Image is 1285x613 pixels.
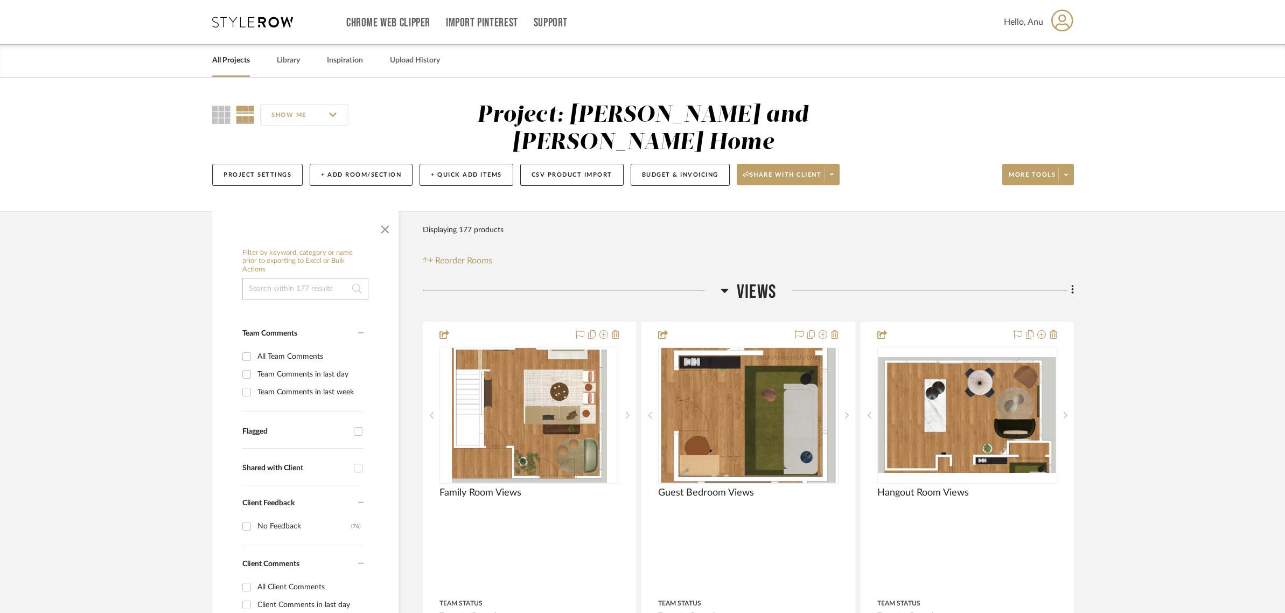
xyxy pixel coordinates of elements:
[477,104,808,154] div: Project: [PERSON_NAME] and [PERSON_NAME] Home
[346,18,430,27] a: Chrome Web Clipper
[420,164,513,186] button: + Quick Add Items
[1009,171,1056,187] span: More tools
[242,464,348,473] div: Shared with Client
[257,366,361,383] div: Team Comments in last day
[446,18,518,27] a: Import Pinterest
[310,164,413,186] button: + Add Room/Section
[277,53,300,68] a: Library
[658,598,701,608] div: Team Status
[435,254,492,267] span: Reorder Rooms
[423,219,504,241] div: Displaying 177 products
[242,249,368,274] h6: Filter by keyword, category or name prior to exporting to Excel or Bulk Actions
[439,487,521,499] span: Family Room Views
[737,281,776,304] span: Views
[877,598,920,608] div: Team Status
[327,53,363,68] a: Inspiration
[878,347,1057,483] div: 0
[242,560,299,568] span: Client Comments
[659,347,837,483] div: 0
[439,598,483,608] div: Team Status
[242,330,297,337] span: Team Comments
[242,499,295,507] span: Client Feedback
[351,518,361,535] div: (76)
[1004,16,1043,29] span: Hello, Anu
[257,579,361,596] div: All Client Comments
[257,384,361,401] div: Team Comments in last week
[257,518,351,535] div: No Feedback
[452,348,607,483] img: Family Room Views
[242,427,348,436] div: Flagged
[743,171,822,187] span: Share with client
[661,348,835,483] img: Guest Bedroom Views
[520,164,624,186] button: CSV Product Import
[423,254,492,267] button: Reorder Rooms
[658,487,754,499] span: Guest Bedroom Views
[257,348,361,365] div: All Team Comments
[631,164,730,186] button: Budget & Invoicing
[877,487,969,499] span: Hangout Room Views
[374,217,396,238] button: Close
[737,164,840,185] button: Share with client
[878,357,1056,473] img: Hangout Room Views
[390,53,440,68] a: Upload History
[212,53,250,68] a: All Projects
[212,164,303,186] button: Project Settings
[1002,164,1074,185] button: More tools
[534,18,568,27] a: Support
[242,278,368,299] input: Search within 177 results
